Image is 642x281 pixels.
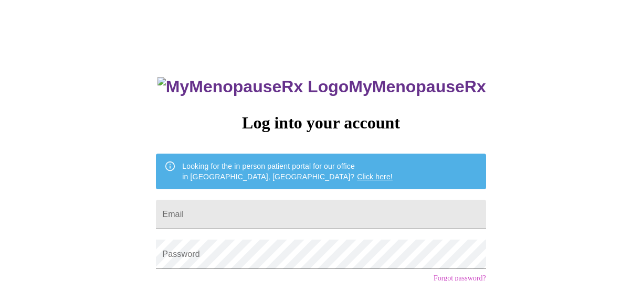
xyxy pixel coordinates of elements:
div: Looking for the in person patient portal for our office in [GEOGRAPHIC_DATA], [GEOGRAPHIC_DATA]? [182,157,393,186]
h3: Log into your account [156,113,486,133]
h3: MyMenopauseRx [157,77,486,96]
a: Click here! [357,172,393,181]
img: MyMenopauseRx Logo [157,77,349,96]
